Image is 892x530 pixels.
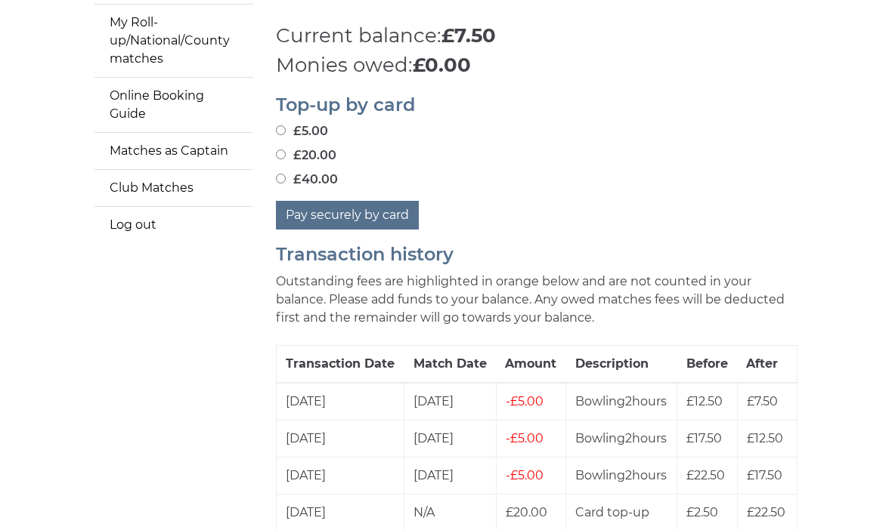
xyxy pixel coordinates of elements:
[566,457,677,494] td: Bowling2hours
[94,78,253,132] a: Online Booking Guide
[686,505,718,519] span: £2.50
[276,273,798,327] p: Outstanding fees are highlighted in orange below and are not counted in your balance. Please add ...
[276,95,798,115] h2: Top-up by card
[737,345,797,383] th: After
[404,345,497,383] th: Match Date
[413,53,471,77] strong: £0.00
[404,457,497,494] td: [DATE]
[94,133,253,169] a: Matches as Captain
[277,383,404,421] td: [DATE]
[686,431,722,445] span: £17.50
[94,5,253,77] a: My Roll-up/National/County matches
[404,383,497,421] td: [DATE]
[686,394,723,408] span: £12.50
[441,23,496,48] strong: £7.50
[277,420,404,457] td: [DATE]
[506,431,544,445] span: £5.00
[496,345,565,383] th: Amount
[506,505,547,519] span: £20.00
[747,431,783,445] span: £12.50
[276,125,286,135] input: £5.00
[747,505,785,519] span: £22.50
[276,171,338,189] label: £40.00
[506,468,544,482] span: £5.00
[276,51,798,80] p: Monies owed:
[276,174,286,183] input: £40.00
[686,468,725,482] span: £22.50
[404,420,497,457] td: [DATE]
[506,394,544,408] span: £5.00
[276,201,419,230] button: Pay securely by card
[276,149,286,159] input: £20.00
[566,420,677,457] td: Bowling2hours
[747,394,778,408] span: £7.50
[277,457,404,494] td: [DATE]
[677,345,737,383] th: Before
[566,345,677,383] th: Description
[566,383,677,421] td: Bowling2hours
[277,345,404,383] th: Transaction Date
[94,207,253,243] a: Log out
[276,122,328,140] label: £5.00
[276,146,336,165] label: £20.00
[276,21,798,51] p: Current balance:
[276,245,798,264] h2: Transaction history
[747,468,782,482] span: £17.50
[94,170,253,206] a: Club Matches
